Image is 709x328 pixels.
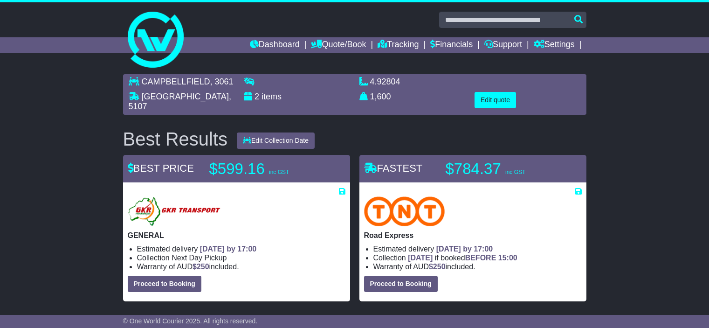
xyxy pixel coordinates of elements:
span: if booked [408,254,517,262]
li: Warranty of AUD included. [373,262,582,271]
button: Proceed to Booking [364,276,438,292]
span: inc GST [505,169,525,175]
span: inc GST [269,169,289,175]
a: Financials [430,37,473,53]
span: BEFORE [465,254,496,262]
li: Estimated delivery [373,244,582,253]
span: 15:00 [498,254,517,262]
a: Dashboard [250,37,300,53]
p: $784.37 [446,160,562,178]
p: $599.16 [209,160,326,178]
li: Collection [137,253,345,262]
img: GKR: GENERAL [128,196,222,226]
a: Quote/Book [311,37,366,53]
button: Proceed to Booking [128,276,201,292]
span: 2 [255,92,259,101]
span: CAMPBELLFIELD [142,77,210,86]
span: FASTEST [364,162,423,174]
span: BEST PRICE [128,162,194,174]
span: $ [193,263,209,271]
img: TNT Domestic: Road Express [364,196,445,226]
a: Tracking [378,37,419,53]
button: Edit quote [475,92,516,108]
span: [DATE] by 17:00 [200,245,257,253]
span: [GEOGRAPHIC_DATA] [142,92,229,101]
span: items [262,92,282,101]
li: Estimated delivery [137,244,345,253]
div: Best Results [118,129,233,149]
span: 250 [197,263,209,271]
span: 1,600 [370,92,391,101]
span: , 3061 [210,77,234,86]
span: , 5107 [129,92,231,112]
span: © One World Courier 2025. All rights reserved. [123,317,258,325]
span: [DATE] by 17:00 [436,245,493,253]
li: Collection [373,253,582,262]
span: 250 [433,263,446,271]
span: Next Day Pickup [172,254,227,262]
span: [DATE] [408,254,433,262]
p: GENERAL [128,231,345,240]
a: Settings [534,37,575,53]
button: Edit Collection Date [237,133,315,149]
li: Warranty of AUD included. [137,262,345,271]
span: $ [429,263,446,271]
span: 4.92804 [370,77,400,86]
a: Support [484,37,522,53]
p: Road Express [364,231,582,240]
